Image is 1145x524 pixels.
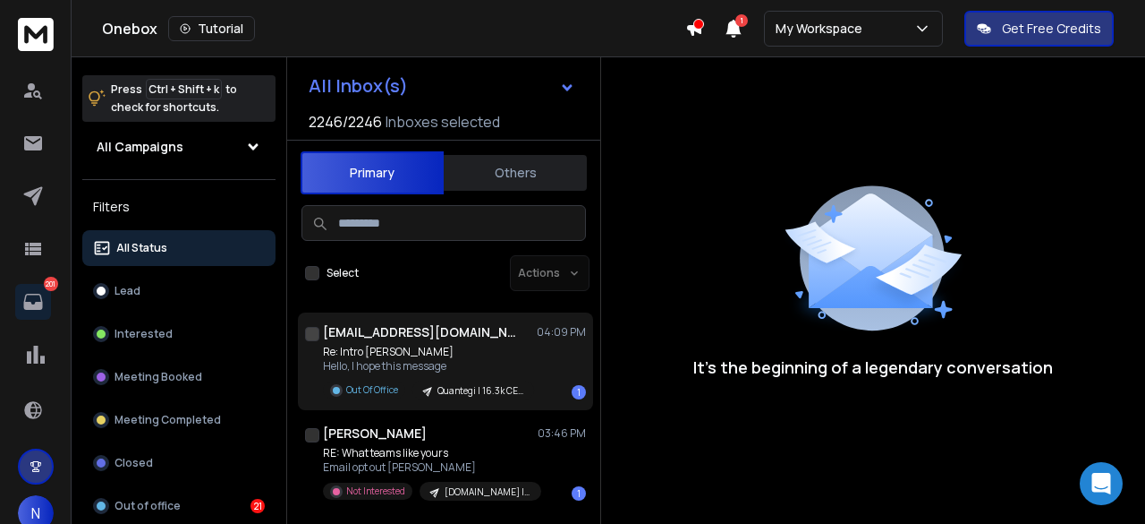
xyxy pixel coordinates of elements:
button: Others [444,153,587,193]
p: 201 [44,277,58,291]
button: All Inbox(s) [294,68,589,104]
p: 03:46 PM [538,426,586,441]
button: Interested [82,316,276,352]
button: All Campaigns [82,129,276,165]
div: Onebox [102,16,685,41]
p: Re: Intro [PERSON_NAME] [323,345,534,359]
p: Interested [114,327,173,341]
div: Open Intercom Messenger [1080,462,1123,505]
h1: All Campaigns [97,138,183,156]
p: Hello, I hope this message [323,359,534,374]
div: 21 [250,499,265,513]
p: Lead [114,284,140,298]
p: It’s the beginning of a legendary conversation [693,355,1053,380]
p: Email opt out [PERSON_NAME] [323,460,538,475]
h3: Filters [82,194,276,219]
button: Meeting Completed [82,402,276,438]
p: [DOMAIN_NAME] | 14.2k Coaches-Consulting-Fitness-IT [445,485,530,499]
button: Lead [82,273,276,309]
p: My Workspace [776,20,869,38]
span: Ctrl + Shift + k [146,79,222,99]
label: Select [327,266,359,280]
button: Get Free Credits [964,11,1114,47]
p: RE: What teams like yours [323,446,538,460]
button: Out of office21 [82,488,276,524]
p: All Status [116,241,167,255]
p: Closed [114,456,153,470]
h1: All Inbox(s) [309,77,408,95]
button: Closed [82,445,276,481]
button: All Status [82,230,276,266]
a: 201 [15,284,51,320]
h1: [PERSON_NAME] [323,425,427,442]
h3: Inboxes selected [386,111,500,133]
div: 1 [572,486,586,501]
p: Meeting Completed [114,413,221,427]
span: 1 [735,14,748,27]
p: Meeting Booked [114,370,202,384]
p: Out of office [114,499,181,513]
button: Meeting Booked [82,359,276,395]
button: Tutorial [168,16,255,41]
span: 2246 / 2246 [309,111,382,133]
p: Out Of Office [346,383,398,397]
p: 04:09 PM [537,325,586,339]
p: Not Interested [346,485,405,498]
button: Primary [301,151,444,194]
div: 1 [572,385,586,399]
p: Quantegi | 16.3k CEOs-Founders General [437,384,523,398]
p: Press to check for shortcuts. [111,81,237,116]
h1: [EMAIL_ADDRESS][DOMAIN_NAME] [323,323,520,341]
p: Get Free Credits [1002,20,1101,38]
